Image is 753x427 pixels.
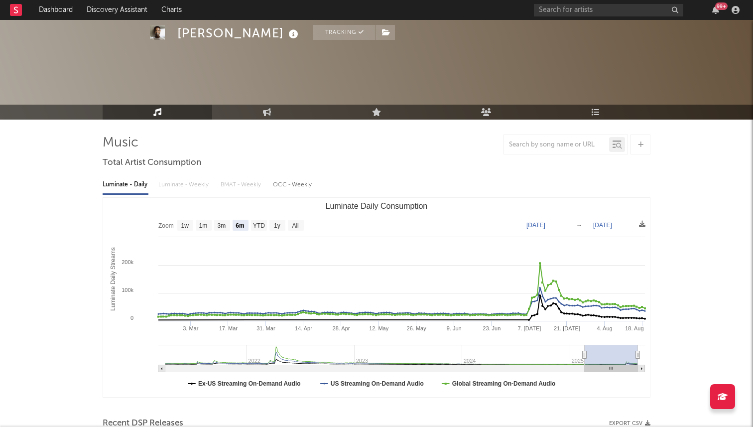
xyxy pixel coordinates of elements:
div: Luminate - Daily [103,176,148,193]
text: 6m [236,222,244,229]
text: 21. [DATE] [554,325,580,331]
text: 23. Jun [483,325,501,331]
text: → [576,222,582,229]
text: [DATE] [526,222,545,229]
svg: Luminate Daily Consumption [103,198,650,397]
input: Search by song name or URL [504,141,609,149]
text: Ex-US Streaming On-Demand Audio [198,380,301,387]
text: All [292,222,298,229]
text: 31. Mar [256,325,275,331]
text: 100k [122,287,133,293]
div: 99 + [715,2,728,10]
text: 1y [274,222,280,229]
text: 7. [DATE] [517,325,541,331]
text: 200k [122,259,133,265]
span: Total Artist Consumption [103,157,201,169]
text: Luminate Daily Consumption [326,202,428,210]
text: 17. Mar [219,325,238,331]
text: 3. Mar [183,325,199,331]
text: 14. Apr [295,325,312,331]
text: 3m [218,222,226,229]
button: 99+ [712,6,719,14]
button: Tracking [313,25,376,40]
button: Export CSV [609,421,650,427]
text: [DATE] [593,222,612,229]
text: 4. Aug [597,325,612,331]
text: 0 [130,315,133,321]
text: 28. Apr [333,325,350,331]
text: 18. Aug [625,325,643,331]
text: 26. May [407,325,427,331]
text: Zoom [158,222,174,229]
text: 1w [181,222,189,229]
text: Luminate Daily Streams [110,247,117,310]
text: YTD [253,222,265,229]
div: OCC - Weekly [273,176,313,193]
text: Global Streaming On-Demand Audio [452,380,556,387]
input: Search for artists [534,4,683,16]
div: [PERSON_NAME] [177,25,301,41]
text: US Streaming On-Demand Audio [331,380,424,387]
text: 9. Jun [447,325,462,331]
text: 12. May [369,325,389,331]
text: 1m [199,222,208,229]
